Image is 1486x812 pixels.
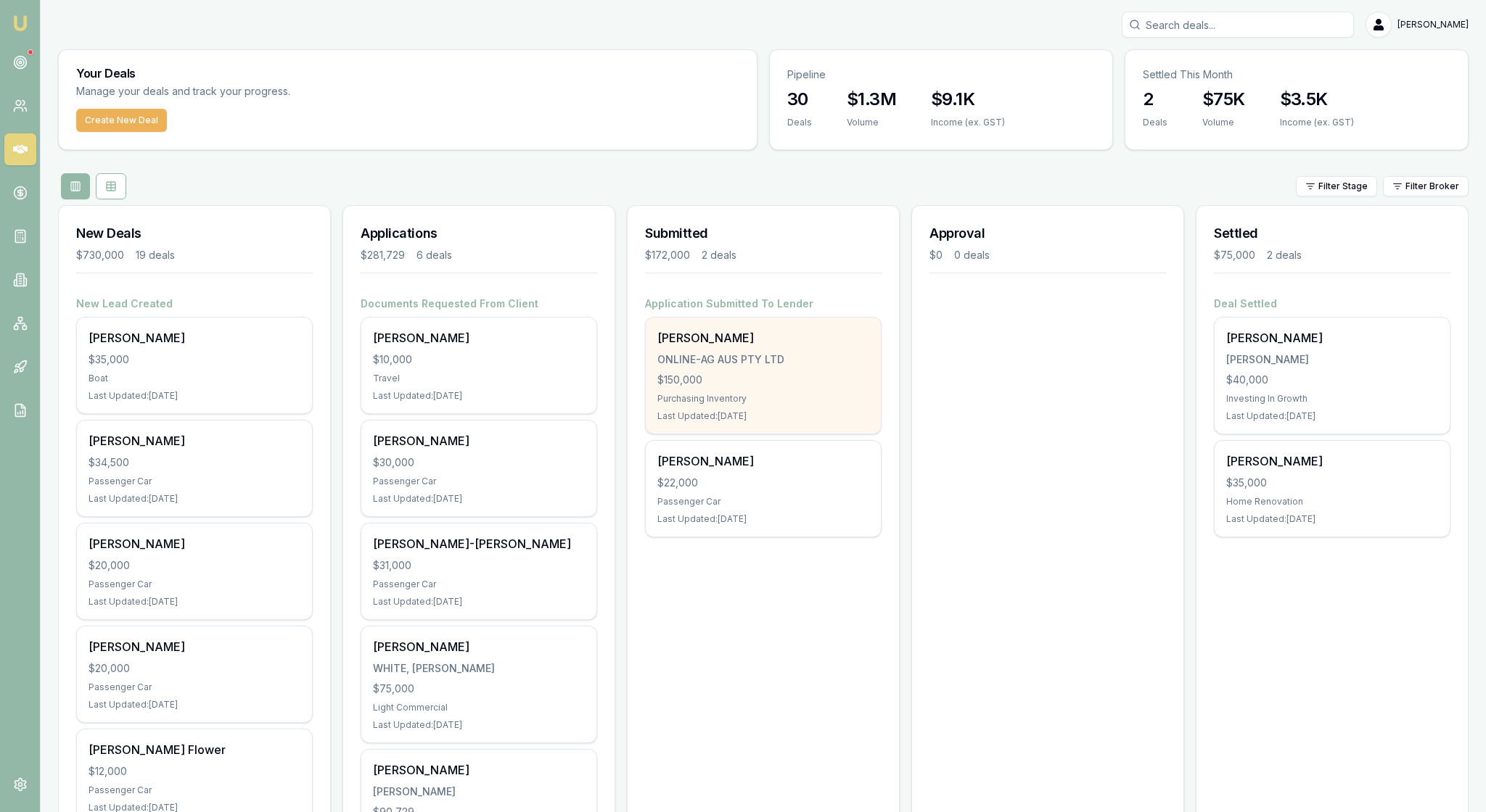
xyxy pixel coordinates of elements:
div: [PERSON_NAME] [1226,352,1438,367]
div: [PERSON_NAME] [657,452,869,470]
div: $20,000 [89,661,300,676]
div: WHITE, [PERSON_NAME] [373,661,585,676]
div: Last Updated: [DATE] [89,699,300,710]
h3: $1.3M [847,88,896,111]
h3: $9.1K [931,88,1005,111]
div: 2 deals [1267,248,1302,262]
div: $172,000 [645,248,690,262]
div: 2 deals [702,248,736,262]
div: $20,000 [89,558,300,573]
p: Pipeline [787,67,1095,82]
div: Passenger Car [89,784,300,796]
div: Purchasing Inventory [657,393,869,405]
div: Passenger Car [373,476,585,487]
div: 6 deals [416,248,452,262]
div: $35,000 [89,352,300,367]
div: $34,500 [89,455,300,470]
div: Income (ex. GST) [1280,117,1354,128]
div: [PERSON_NAME] [89,329,300,347]
div: [PERSON_NAME] [373,432,585,449]
h3: 2 [1143,88,1167,111]
img: emu-icon-u.png [12,14,29,32]
span: Filter Stage [1318,181,1368,192]
div: [PERSON_NAME] [373,638,585,655]
div: $0 [929,248,943,262]
div: $31,000 [373,558,585,573]
h4: Documents Requested From Client [361,297,597,311]
div: Last Updated: [DATE] [373,493,585,505]
h4: Deal Settled [1214,297,1450,311]
div: Travel [373,373,585,384]
h3: $75K [1202,88,1245,111]
div: [PERSON_NAME] [373,329,585,347]
div: ONLINE-AG AUS PTY LTD [657,352,869,367]
div: [PERSON_NAME] Flower [89,741,300,758]
div: 0 deals [954,248,990,262]
div: Last Updated: [DATE] [657,410,869,422]
h4: Application Submitted To Lender [645,297,882,311]
div: $30,000 [373,455,585,470]
div: Light Commercial [373,702,585,713]
div: $10,000 [373,352,585,367]
div: Last Updated: [DATE] [89,493,300,505]
div: $12,000 [89,764,300,779]
h3: New Deals [76,223,313,244]
div: Last Updated: [DATE] [1226,410,1438,422]
div: 19 deals [136,248,175,262]
div: $40,000 [1226,373,1438,387]
h3: Submitted [645,223,882,244]
h4: New Lead Created [76,297,313,311]
span: [PERSON_NAME] [1397,19,1469,30]
input: Search deals [1122,12,1354,38]
p: Settled This Month [1143,67,1450,82]
div: [PERSON_NAME] [1226,329,1438,347]
h3: Your Deals [76,67,739,79]
button: Filter Stage [1296,176,1377,196]
div: $75,000 [1214,248,1255,262]
div: Deals [1143,117,1167,128]
div: [PERSON_NAME] [89,535,300,552]
div: Passenger Car [89,476,300,487]
div: Passenger Car [89,579,300,590]
div: Last Updated: [DATE] [373,719,585,731]
h3: Applications [361,223,597,244]
div: [PERSON_NAME] [657,329,869,347]
p: Manage your deals and track your progress. [76,83,448,100]
div: Home Renovation [1226,496,1438,507]
div: Boat [89,373,300,384]
h3: $3.5K [1280,88,1354,111]
div: [PERSON_NAME]-[PERSON_NAME] [373,535,585,552]
button: Filter Broker [1383,176,1469,196]
div: [PERSON_NAME] [373,784,585,799]
div: Last Updated: [DATE] [89,596,300,608]
div: Volume [1202,117,1245,128]
div: Last Updated: [DATE] [373,596,585,608]
div: [PERSON_NAME] [89,638,300,655]
div: $35,000 [1226,476,1438,490]
h3: Settled [1214,223,1450,244]
div: Deals [787,117,812,128]
button: Create New Deal [76,109,167,132]
div: Passenger Car [373,579,585,590]
div: Last Updated: [DATE] [89,390,300,402]
div: Volume [847,117,896,128]
div: [PERSON_NAME] [89,432,300,449]
div: $22,000 [657,476,869,490]
div: $150,000 [657,373,869,387]
div: $75,000 [373,681,585,696]
h3: 30 [787,88,812,111]
div: Last Updated: [DATE] [373,390,585,402]
div: [PERSON_NAME] [1226,452,1438,470]
div: Investing In Growth [1226,393,1438,405]
div: [PERSON_NAME] [373,761,585,779]
div: $281,729 [361,248,405,262]
h3: Approval [929,223,1166,244]
div: Passenger Car [89,681,300,693]
div: Passenger Car [657,496,869,507]
div: Last Updated: [DATE] [1226,513,1438,525]
div: $730,000 [76,248,124,262]
span: Filter Broker [1405,181,1459,192]
div: Last Updated: [DATE] [657,513,869,525]
div: Income (ex. GST) [931,117,1005,128]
